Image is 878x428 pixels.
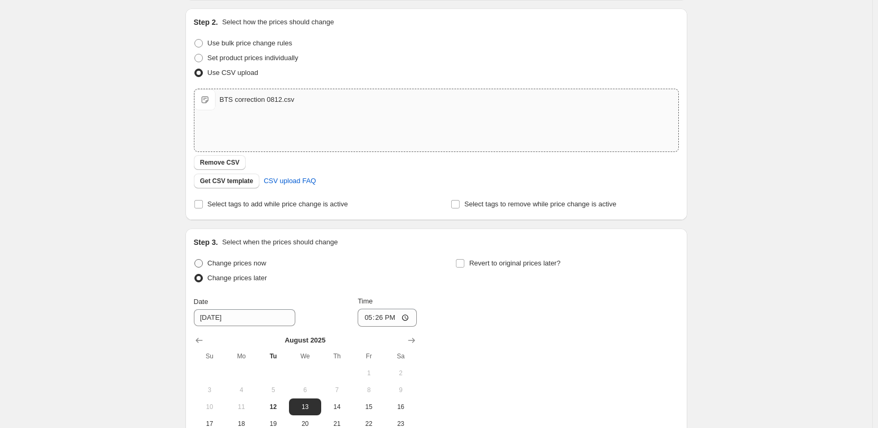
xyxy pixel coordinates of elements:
button: Wednesday August 13 2025 [289,398,321,415]
input: 12:00 [358,309,417,327]
button: Saturday August 9 2025 [385,382,416,398]
button: Saturday August 2 2025 [385,365,416,382]
span: 11 [230,403,253,411]
button: Sunday August 3 2025 [194,382,226,398]
span: CSV upload FAQ [264,176,316,186]
span: 19 [261,420,285,428]
button: Wednesday August 6 2025 [289,382,321,398]
span: 18 [230,420,253,428]
th: Saturday [385,348,416,365]
a: CSV upload FAQ [257,173,322,189]
button: Thursday August 7 2025 [321,382,353,398]
span: 23 [389,420,412,428]
span: 2 [389,369,412,377]
button: Saturday August 16 2025 [385,398,416,415]
h2: Step 2. [194,17,218,27]
th: Wednesday [289,348,321,365]
span: 16 [389,403,412,411]
button: Show next month, September 2025 [404,333,419,348]
span: 9 [389,386,412,394]
span: 5 [261,386,285,394]
button: Get CSV template [194,174,260,188]
span: Revert to original prices later? [469,259,561,267]
button: Show previous month, July 2025 [192,333,207,348]
span: Time [358,297,372,305]
span: 20 [293,420,316,428]
th: Tuesday [257,348,289,365]
span: Mo [230,352,253,360]
span: 14 [325,403,349,411]
input: 8/12/2025 [194,309,295,326]
button: Monday August 11 2025 [226,398,257,415]
p: Select how the prices should change [222,17,334,27]
span: Select tags to remove while price change is active [464,200,617,208]
span: 17 [198,420,221,428]
span: Date [194,298,208,306]
button: Sunday August 10 2025 [194,398,226,415]
span: 15 [357,403,380,411]
button: Thursday August 14 2025 [321,398,353,415]
button: Today Tuesday August 12 2025 [257,398,289,415]
span: Select tags to add while price change is active [208,200,348,208]
p: Select when the prices should change [222,237,338,248]
span: Set product prices individually [208,54,298,62]
span: 21 [325,420,349,428]
span: 10 [198,403,221,411]
th: Monday [226,348,257,365]
th: Thursday [321,348,353,365]
span: 3 [198,386,221,394]
span: 1 [357,369,380,377]
span: 13 [293,403,316,411]
span: 8 [357,386,380,394]
button: Friday August 1 2025 [353,365,385,382]
span: Use CSV upload [208,69,258,77]
button: Friday August 8 2025 [353,382,385,398]
span: 6 [293,386,316,394]
button: Monday August 4 2025 [226,382,257,398]
div: BTS correction 0812.csv [220,94,295,105]
span: 22 [357,420,380,428]
span: Th [325,352,349,360]
span: Remove CSV [200,158,240,167]
span: 7 [325,386,349,394]
button: Friday August 15 2025 [353,398,385,415]
span: Tu [261,352,285,360]
button: Remove CSV [194,155,246,170]
h2: Step 3. [194,237,218,248]
button: Tuesday August 5 2025 [257,382,289,398]
th: Friday [353,348,385,365]
span: Change prices later [208,274,267,282]
span: Use bulk price change rules [208,39,292,47]
span: We [293,352,316,360]
span: 12 [261,403,285,411]
span: Su [198,352,221,360]
th: Sunday [194,348,226,365]
span: Change prices now [208,259,266,267]
span: Sa [389,352,412,360]
span: Get CSV template [200,177,254,185]
span: Fr [357,352,380,360]
span: 4 [230,386,253,394]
